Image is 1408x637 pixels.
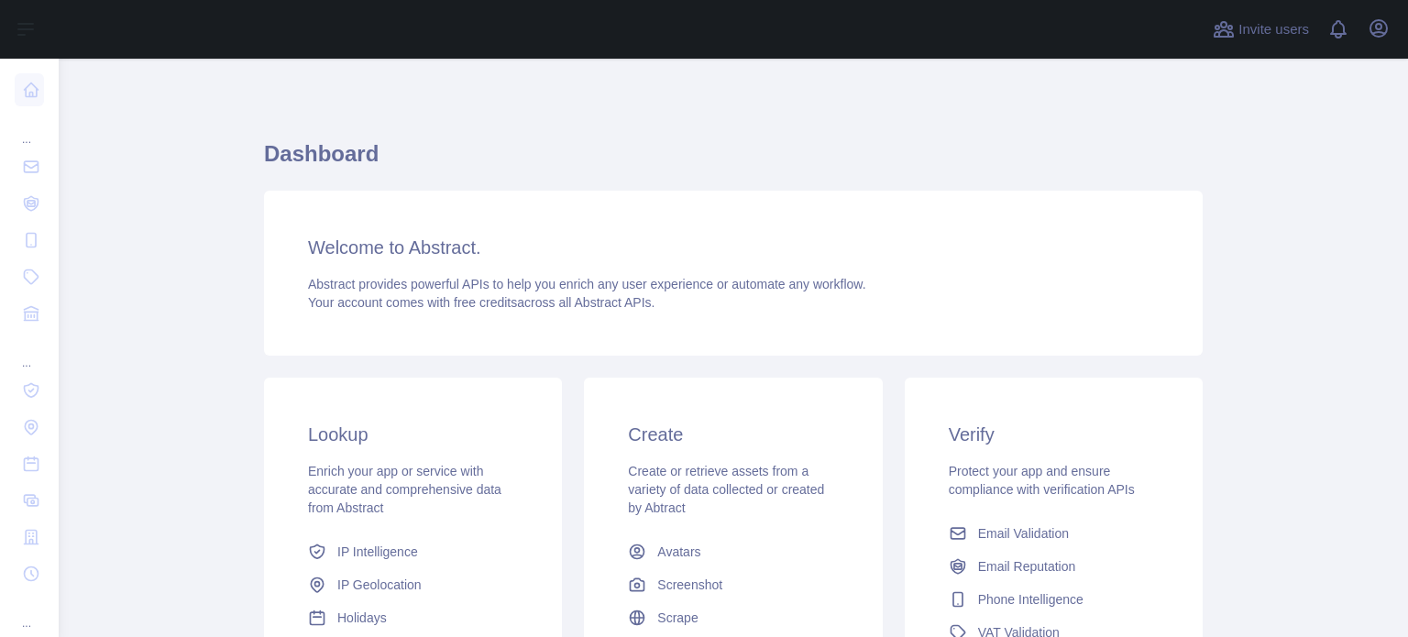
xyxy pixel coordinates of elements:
[941,583,1166,616] a: Phone Intelligence
[628,464,824,515] span: Create or retrieve assets from a variety of data collected or created by Abtract
[628,422,838,447] h3: Create
[621,568,845,601] a: Screenshot
[15,594,44,631] div: ...
[978,524,1069,543] span: Email Validation
[941,550,1166,583] a: Email Reputation
[454,295,517,310] span: free credits
[308,235,1159,260] h3: Welcome to Abstract.
[978,557,1076,576] span: Email Reputation
[15,110,44,147] div: ...
[657,576,722,594] span: Screenshot
[15,334,44,370] div: ...
[337,576,422,594] span: IP Geolocation
[949,464,1135,497] span: Protect your app and ensure compliance with verification APIs
[1209,15,1313,44] button: Invite users
[337,543,418,561] span: IP Intelligence
[308,277,866,291] span: Abstract provides powerful APIs to help you enrich any user experience or automate any workflow.
[337,609,387,627] span: Holidays
[308,464,501,515] span: Enrich your app or service with accurate and comprehensive data from Abstract
[978,590,1083,609] span: Phone Intelligence
[301,568,525,601] a: IP Geolocation
[1238,19,1309,40] span: Invite users
[308,295,654,310] span: Your account comes with across all Abstract APIs.
[301,535,525,568] a: IP Intelligence
[657,543,700,561] span: Avatars
[657,609,698,627] span: Scrape
[621,535,845,568] a: Avatars
[301,601,525,634] a: Holidays
[308,422,518,447] h3: Lookup
[949,422,1159,447] h3: Verify
[941,517,1166,550] a: Email Validation
[264,139,1203,183] h1: Dashboard
[621,601,845,634] a: Scrape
